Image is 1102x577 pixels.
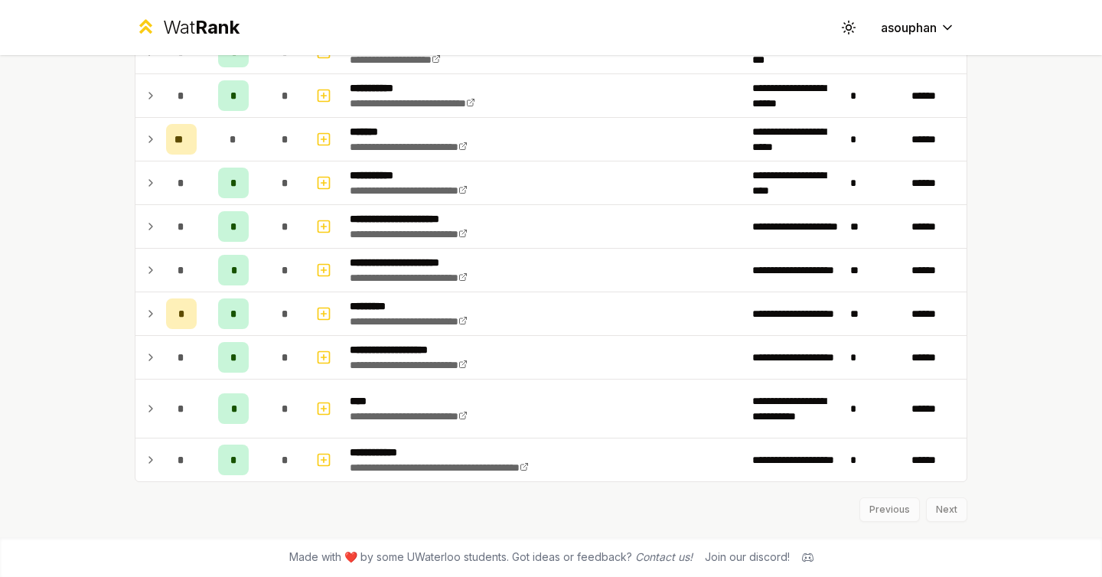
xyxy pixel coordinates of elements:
div: Wat [163,15,240,40]
span: Rank [195,16,240,38]
a: Contact us! [635,550,693,563]
button: asouphan [869,14,967,41]
span: Made with ❤️ by some UWaterloo students. Got ideas or feedback? [289,549,693,565]
div: Join our discord! [705,549,790,565]
a: WatRank [135,15,240,40]
span: asouphan [881,18,937,37]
